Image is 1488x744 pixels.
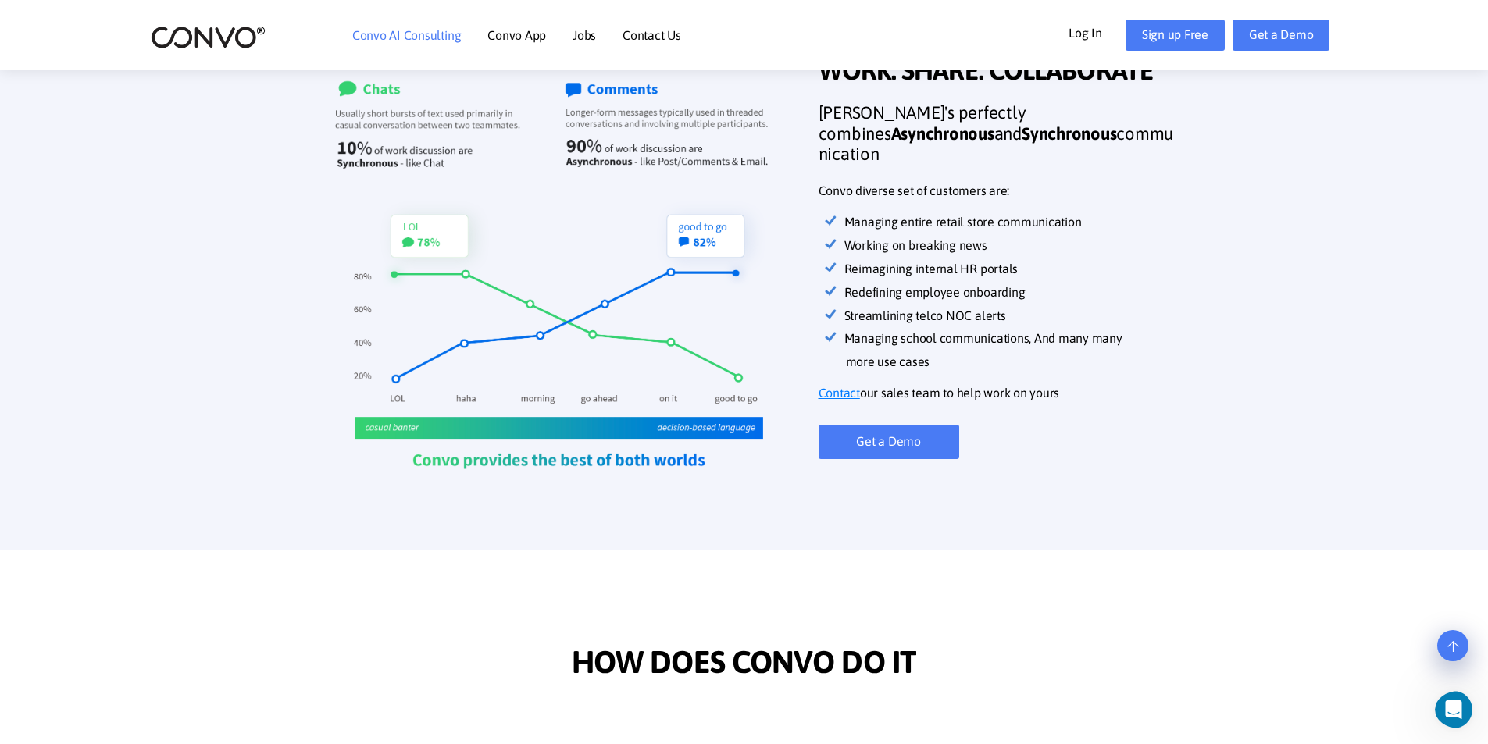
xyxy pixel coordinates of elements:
[891,123,994,144] strong: Asynchronous
[1022,123,1116,144] strong: Synchronous
[819,386,860,400] u: Contact
[819,180,1178,203] p: Convo diverse set of customers are:
[846,327,1178,374] li: Managing school communications, And many many more use cases
[819,102,1178,176] h3: [PERSON_NAME]'s perfectly combines and communication
[311,58,807,503] img: synchronous-home_03.png
[819,425,959,459] a: Get a Demo
[819,382,1178,405] p: our sales team to help work on yours
[1435,691,1483,728] iframe: Intercom live chat
[846,211,1178,234] li: Managing entire retail store communication
[819,55,1178,91] span: WORK. SHARE. COLLABORATE
[846,304,1178,328] li: Streamlining telco NOC alerts
[572,643,916,685] span: HOW DOES CONVO DO IT
[846,258,1178,281] li: Reimagining internal HR portals
[846,281,1178,304] li: Redefining employee onboarding
[819,382,860,405] a: Contact
[846,234,1178,258] li: Working on breaking news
